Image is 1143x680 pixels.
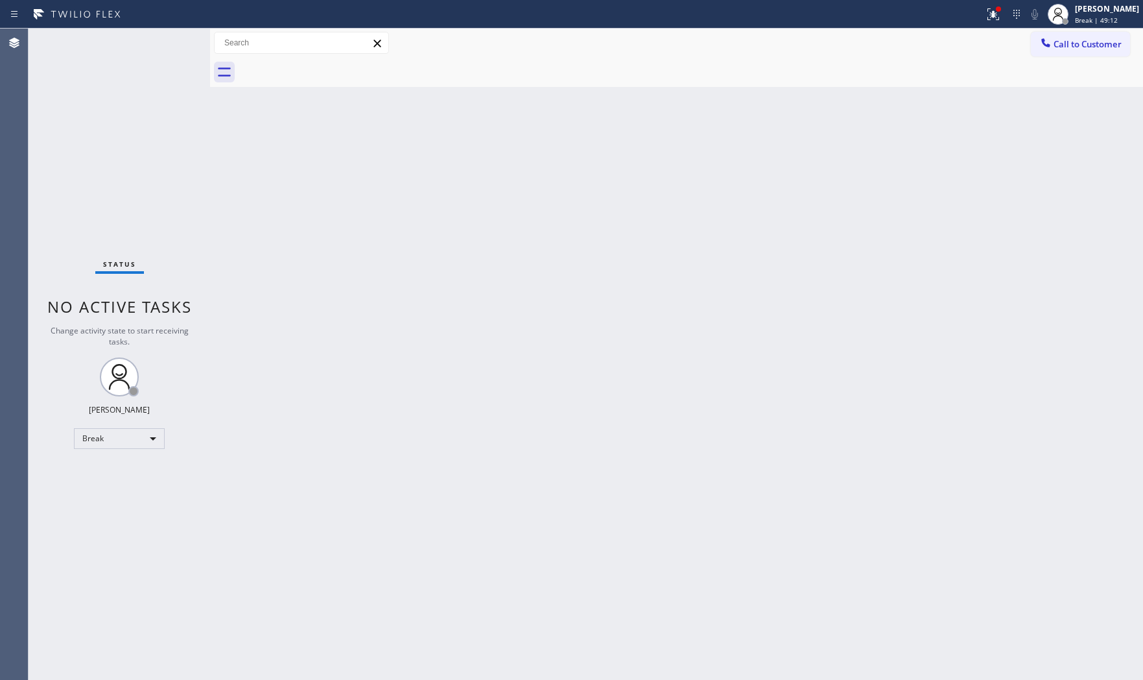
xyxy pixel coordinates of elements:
span: No active tasks [47,296,192,317]
div: Break [74,428,165,449]
button: Call to Customer [1031,32,1130,56]
button: Mute [1026,5,1044,23]
div: [PERSON_NAME] [89,404,150,415]
input: Search [215,32,388,53]
span: Break | 49:12 [1075,16,1118,25]
span: Status [103,260,136,269]
div: [PERSON_NAME] [1075,3,1139,14]
span: Change activity state to start receiving tasks. [51,325,189,347]
span: Call to Customer [1054,38,1122,50]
